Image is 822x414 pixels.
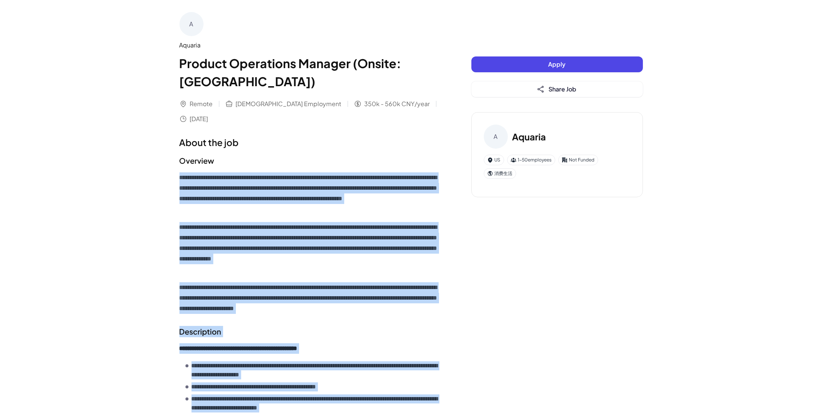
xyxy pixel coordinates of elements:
[549,60,566,68] span: Apply
[365,99,430,108] span: 350k - 560k CNY/year
[179,41,441,50] div: Aquaria
[484,155,504,165] div: US
[549,85,577,93] span: Share Job
[190,99,213,108] span: Remote
[179,12,204,36] div: A
[179,135,441,149] h1: About the job
[179,155,441,166] h2: Overview
[484,168,516,179] div: 消费生活
[484,125,508,149] div: A
[236,99,342,108] span: [DEMOGRAPHIC_DATA] Employment
[190,114,208,123] span: [DATE]
[507,155,555,165] div: 1-50 employees
[471,56,643,72] button: Apply
[179,326,441,337] h2: Description
[512,130,546,143] h3: Aquaria
[471,81,643,97] button: Share Job
[558,155,598,165] div: Not Funded
[179,54,441,90] h1: Product Operations Manager (Onsite: [GEOGRAPHIC_DATA])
